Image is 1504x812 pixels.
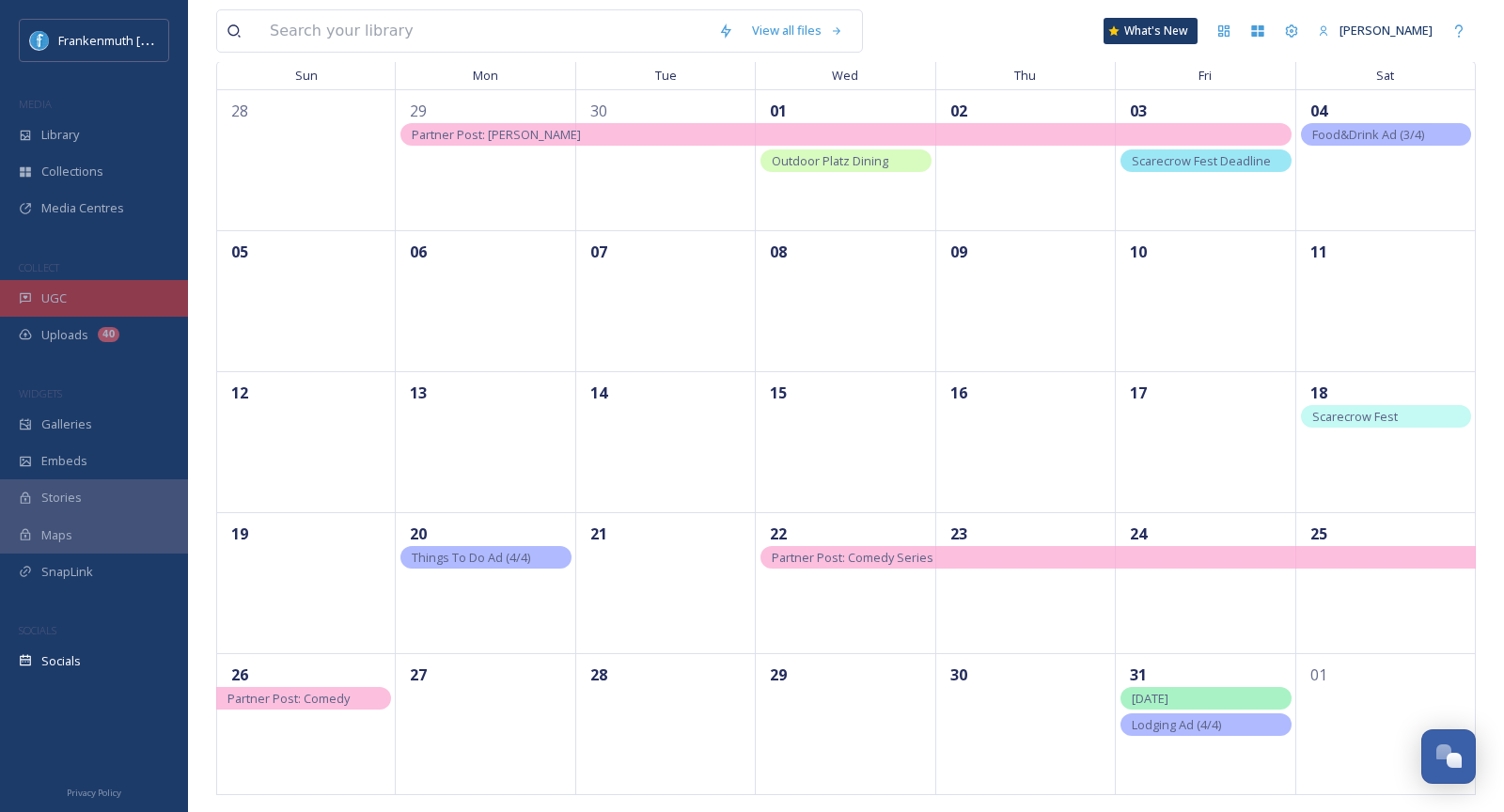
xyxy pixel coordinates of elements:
span: MEDIA [19,97,52,111]
span: SOCIALS [19,623,56,637]
button: Open Chat [1421,729,1476,784]
span: 16 [946,380,972,406]
span: UGC [41,289,67,307]
span: Stories [41,489,82,507]
span: 24 [1125,521,1151,547]
span: Galleries [41,415,92,433]
span: 05 [227,239,253,265]
span: 28 [227,98,253,124]
a: Privacy Policy [67,780,121,803]
a: View all files [743,12,853,49]
span: [DATE] [1132,690,1168,707]
span: WIDGETS [19,386,62,400]
span: 26 [227,662,253,688]
span: [PERSON_NAME] [1339,22,1433,39]
span: Library [41,126,79,144]
span: Food&Drink Ad (3/4) [1312,126,1424,143]
span: Partner Post: Comedy Series [772,549,933,566]
img: Social%20Media%20PFP%202025.jpg [30,31,49,50]
span: Sun [216,61,396,89]
span: 01 [765,98,791,124]
span: Thu [936,61,1116,89]
span: Uploads [41,326,88,344]
div: 40 [98,327,119,342]
a: What's New [1104,18,1198,44]
span: 10 [1125,239,1151,265]
span: Maps [41,526,72,544]
span: 29 [765,662,791,688]
span: 13 [405,380,431,406]
span: 21 [586,521,612,547]
span: Embeds [41,452,87,470]
span: 17 [1125,380,1151,406]
span: 27 [405,662,431,688]
span: 31 [1125,662,1151,688]
a: [PERSON_NAME] [1308,12,1442,49]
span: 11 [1306,239,1332,265]
span: 06 [405,239,431,265]
span: 02 [946,98,972,124]
span: 20 [405,521,431,547]
span: COLLECT [19,260,59,274]
span: Sat [1296,61,1476,89]
span: 09 [946,239,972,265]
span: Outdoor Platz Dining [772,152,888,169]
span: 01 [1306,662,1332,688]
span: Collections [41,163,103,180]
span: 30 [946,662,972,688]
span: 19 [227,521,253,547]
span: 14 [586,380,612,406]
span: 12 [227,380,253,406]
span: 18 [1306,380,1332,406]
span: Tue [576,61,756,89]
span: 03 [1125,98,1151,124]
span: 23 [946,521,972,547]
span: 30 [586,98,612,124]
span: 07 [586,239,612,265]
span: Socials [41,652,81,670]
span: Lodging Ad (4/4) [1132,716,1221,733]
span: 08 [765,239,791,265]
span: Fri [1116,61,1295,89]
span: 04 [1306,98,1332,124]
span: Partner Post: [PERSON_NAME] [412,126,581,143]
span: Frankenmuth [US_STATE] [58,31,200,49]
span: 28 [586,662,612,688]
span: Things To Do Ad (4/4) [412,549,530,566]
span: Media Centres [41,199,124,217]
span: Privacy Policy [67,787,121,799]
input: Search your library [260,10,709,52]
span: Partner Post: Comedy Series [227,690,350,729]
span: 29 [405,98,431,124]
span: Wed [756,61,935,89]
span: Scarecrow Fest Deadline [1132,152,1271,169]
span: Scarecrow Fest [1312,408,1398,425]
span: 15 [765,380,791,406]
span: 25 [1306,521,1332,547]
span: 22 [765,521,791,547]
span: Mon [396,61,575,89]
span: SnapLink [41,563,93,581]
